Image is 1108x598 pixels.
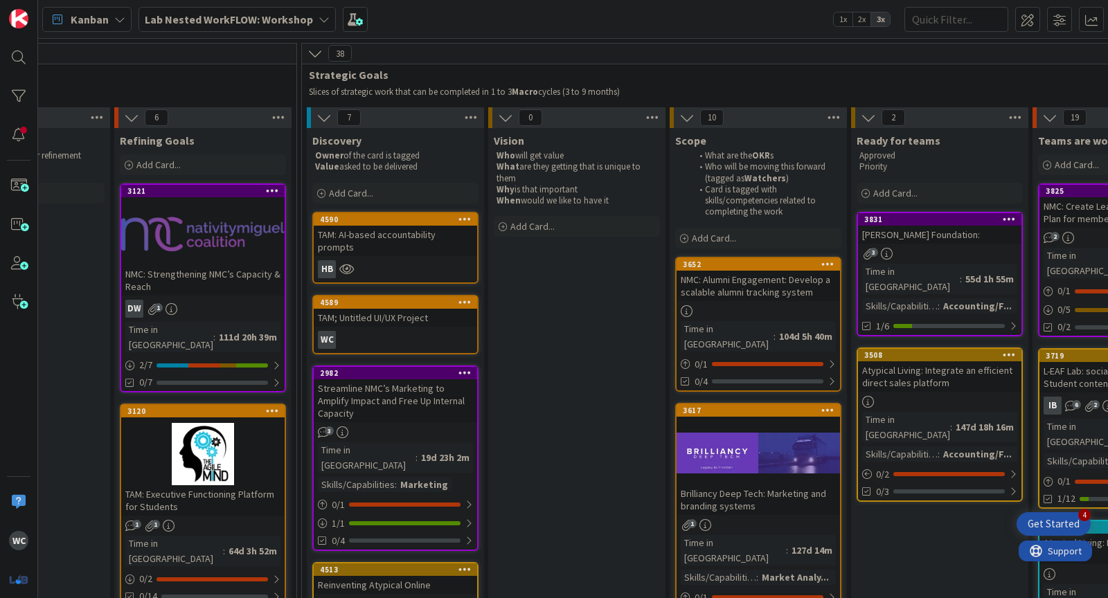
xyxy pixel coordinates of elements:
[318,477,395,492] div: Skills/Capabilities
[151,520,160,529] span: 1
[677,258,840,271] div: 3652
[312,212,479,284] a: 4590TAM: AI-based accountability promptsHB
[397,477,452,492] div: Marketing
[940,446,1015,462] div: Accounting/F...
[834,12,852,26] span: 1x
[692,184,839,218] li: Card is tagged with skills/competencies related to completing the work
[315,161,339,172] strong: Value
[858,349,1021,392] div: 3508Atypical Living: Integrate an efficient direct sales platform
[29,2,63,19] span: Support
[960,271,962,287] span: :
[1057,302,1071,317] span: 0 / 5
[145,109,168,126] span: 6
[395,477,397,492] span: :
[859,150,1020,161] p: Approved
[314,563,477,594] div: 4513Reinventing Atypical Online
[312,295,479,354] a: 4589TAM; Untitled UI/UX ProjectWC
[139,572,152,586] span: 0 / 2
[125,536,223,566] div: Time in [GEOGRAPHIC_DATA]
[788,543,836,558] div: 127d 14m
[121,265,285,296] div: NMC: Strengthening NMC’s Capacity & Reach
[852,12,871,26] span: 2x
[314,226,477,256] div: TAM: AI-based accountability prompts
[952,419,1017,435] div: 147d 18h 16m
[415,450,418,465] span: :
[325,426,334,435] span: 3
[858,226,1021,244] div: [PERSON_NAME] Foundation:
[675,257,841,392] a: 3652NMC: Alumni Engagement: Develop a scalable alumni tracking systemTime in [GEOGRAPHIC_DATA]:10...
[314,379,477,422] div: Streamline NMC’s Marketing to Amplify Impact and Free Up Internal Capacity
[876,319,889,334] span: 1/6
[758,570,832,585] div: Market Analy...
[418,450,473,465] div: 19d 23h 2m
[1057,320,1071,334] span: 0/2
[9,570,28,589] img: avatar
[1072,400,1081,409] span: 6
[215,329,280,345] div: 111d 20h 39m
[695,374,708,389] span: 0/4
[497,194,521,206] strong: When
[139,358,152,372] span: 2 / 7
[314,563,477,576] div: 4513
[862,264,960,294] div: Time in [GEOGRAPHIC_DATA]
[314,576,477,594] div: Reinventing Atypical Online
[904,7,1008,32] input: Quick Filter...
[695,357,708,372] span: 0 / 1
[314,367,477,379] div: 2982
[127,406,285,416] div: 3120
[681,321,774,352] div: Time in [GEOGRAPHIC_DATA]
[318,260,336,278] div: HB
[9,9,28,28] img: Visit kanbanzone.com
[1057,474,1071,489] span: 0 / 1
[677,258,840,301] div: 3652NMC: Alumni Engagement: Develop a scalable alumni tracking system
[857,134,940,147] span: Ready for teams
[858,213,1021,226] div: 3831
[314,296,477,327] div: 4589TAM; Untitled UI/UX Project
[744,172,786,184] strong: Watchers
[692,232,736,244] span: Add Card...
[121,300,285,318] div: DW
[873,187,918,199] span: Add Card...
[940,298,1015,314] div: Accounting/F...
[332,516,345,531] span: 1 / 1
[121,185,285,296] div: 3121NMC: Strengthening NMC’s Capacity & Reach
[314,213,477,226] div: 4590
[962,271,1017,287] div: 55d 1h 55m
[857,347,1023,502] a: 3508Atypical Living: Integrate an efficient direct sales platformTime in [GEOGRAPHIC_DATA]:147d 1...
[1091,400,1100,409] span: 2
[121,405,285,516] div: 3120TAM: Executive Functioning Platform for Students
[700,109,724,126] span: 10
[320,215,477,224] div: 4590
[120,183,286,392] a: 3121NMC: Strengthening NMC’s Capacity & ReachDWTime in [GEOGRAPHIC_DATA]:111d 20h 39m2/70/7
[1057,491,1075,506] span: 1/12
[681,535,786,565] div: Time in [GEOGRAPHIC_DATA]
[677,356,840,373] div: 0/1
[519,109,542,126] span: 0
[139,375,152,390] span: 0/7
[120,134,195,147] span: Refining Goals
[677,271,840,301] div: NMC: Alumni Engagement: Develop a scalable alumni tracking system
[121,485,285,516] div: TAM: Executive Functioning Platform for Students
[876,484,889,499] span: 0/3
[136,158,181,171] span: Add Card...
[314,296,477,309] div: 4589
[677,404,840,417] div: 3617
[938,298,940,314] span: :
[688,519,697,528] span: 1
[862,412,950,442] div: Time in [GEOGRAPHIC_DATA]
[318,331,336,349] div: WC
[1063,109,1087,126] span: 19
[314,496,477,514] div: 0/1
[1017,512,1091,536] div: Open Get Started checklist, remaining modules: 4
[223,543,225,559] span: :
[675,134,706,147] span: Scope
[320,368,477,378] div: 2982
[692,161,839,184] li: Who will be moving this forward (tagged as )
[681,570,756,585] div: Skills/Capabilities
[876,467,889,482] span: 0 / 2
[225,543,280,559] div: 64d 3h 52m
[497,150,657,161] p: will get value
[1078,509,1091,521] div: 4
[1057,284,1071,298] span: 0 / 1
[512,86,538,98] strong: Macro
